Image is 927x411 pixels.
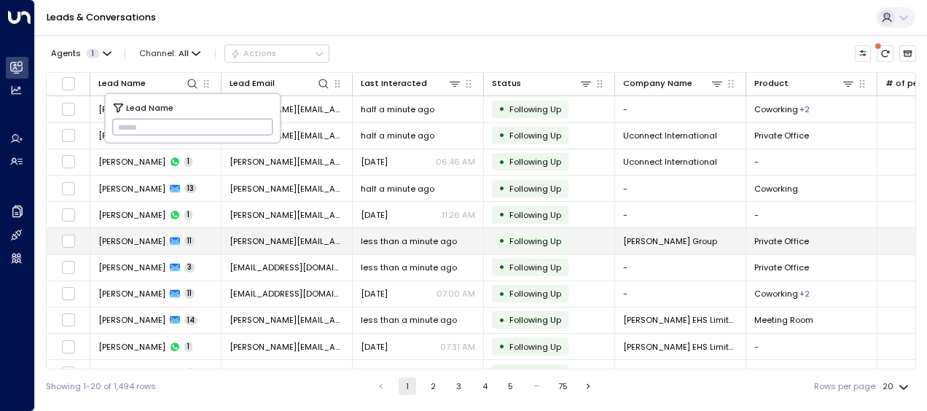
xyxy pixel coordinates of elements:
a: Leads & Conversations [47,11,156,23]
span: Aion [623,367,641,379]
td: - [615,176,746,201]
span: 3 [184,262,195,273]
span: 11 [184,236,195,246]
span: Following Up [509,130,561,141]
p: 06:46 AM [436,156,475,168]
div: Private Office [829,367,837,379]
div: Showing 1-20 of 1,494 rows [46,380,156,393]
span: Toggle select row [61,313,76,327]
div: Last Interacted [361,77,461,90]
span: trushit@uconnectinternational.com [230,156,344,168]
div: Button group with a nested menu [224,44,329,62]
div: • [498,337,505,356]
span: Lisa Lewington [98,341,165,353]
div: Lead Email [230,77,275,90]
div: Company Name [623,77,724,90]
span: Jayden Watson [98,367,165,379]
span: Toggle select row [61,366,76,380]
div: … [528,377,545,395]
span: Following Up [509,235,561,247]
span: Meeting Room [754,314,813,326]
button: Go to page 3 [450,377,468,395]
span: half a minute ago [361,130,434,141]
td: - [746,334,877,359]
span: jw@aion.xyz [230,367,344,379]
span: Lisa Lewington [98,314,165,326]
span: Lead Name [126,101,173,114]
span: Following Up [509,288,561,300]
span: Toggle select row [61,340,76,354]
span: Toggle select row [61,286,76,301]
span: Uconnect International [623,130,717,141]
div: • [498,310,505,330]
div: Dedicated Desk,Private Office [799,288,810,300]
div: Status [492,77,592,90]
span: Aug 15, 2025 [361,341,388,353]
span: isabelle@thekarnani.com [230,209,344,221]
div: Lead Email [230,77,330,90]
span: Aditi Tomar [98,288,165,300]
span: Trushit Kamleshbhai [98,156,165,168]
span: Following Up [509,103,561,115]
span: less than a minute ago [361,262,457,273]
button: Actions [224,44,329,62]
div: • [498,152,505,172]
div: Company Name [623,77,692,90]
span: Jonathan Dodd [98,235,165,247]
div: Lead Name [98,77,199,90]
span: Toggle select row [61,102,76,117]
div: • [498,257,505,277]
span: lisa.lewington@barbour-ehs.com [230,314,344,326]
span: 1 minute ago [361,367,413,379]
span: less than a minute ago [361,314,457,326]
td: - [615,96,746,122]
span: Barbour EHS Limited [623,314,738,326]
span: Aditi Tomar [98,262,165,273]
span: There are new threads available. Refresh the grid to view the latest updates. [877,45,893,62]
span: Channel: [135,45,206,61]
span: Isabelle Baquiran [98,209,165,221]
span: Coworking [754,103,798,115]
div: Product [754,77,855,90]
span: Isabelle Baquiran [98,183,165,195]
span: 11 [184,289,195,299]
button: Customize [855,45,872,62]
span: r.j.king.1@gmail.com [230,103,344,115]
td: - [615,255,746,281]
td: - [615,281,746,307]
span: Following Up [509,183,561,195]
div: • [498,99,505,119]
div: Product [754,77,789,90]
span: Following Up [509,262,561,273]
span: Vaughan Group [623,235,717,247]
button: Go to page 4 [476,377,493,395]
p: 07:00 AM [437,288,475,300]
span: half a minute ago [361,183,434,195]
span: Toggle select row [61,208,76,222]
div: 20 [883,377,912,396]
span: 1 [184,157,192,167]
div: Lead Name [98,77,146,90]
button: Archived Leads [899,45,916,62]
td: - [746,149,877,175]
span: Barbour EHS Limited [623,341,738,353]
div: • [498,363,505,383]
span: Following Up [509,209,561,221]
span: trushit@uconnectinternational.com [230,130,344,141]
span: Jul 25, 2025 [361,209,388,221]
p: 07:31 AM [440,341,475,353]
span: 1 [86,49,100,58]
span: Following Up [509,367,561,379]
div: Status [492,77,521,90]
span: Agents [51,50,81,58]
span: Private Office [754,130,809,141]
button: Agents1 [46,45,115,61]
span: Following Up [509,156,561,168]
span: isabelle@thekarnani.com [230,183,344,195]
div: Last Interacted [361,77,427,90]
span: half a minute ago [361,103,434,115]
span: Toggle select row [61,260,76,275]
span: All [179,49,189,58]
span: 1 [184,210,192,220]
span: Trushit Kamleshbhai [98,130,165,141]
